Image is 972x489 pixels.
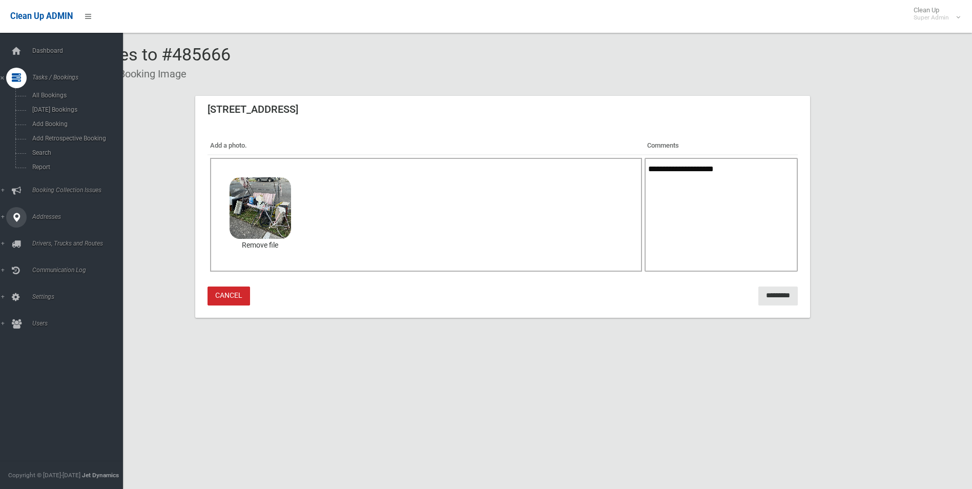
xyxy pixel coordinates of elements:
[208,287,250,305] a: Cancel
[29,47,131,54] span: Dashboard
[29,293,131,300] span: Settings
[8,472,80,479] span: Copyright © [DATE]-[DATE]
[29,149,122,156] span: Search
[29,135,122,142] span: Add Retrospective Booking
[29,164,122,171] span: Report
[914,14,949,22] small: Super Admin
[645,137,797,155] th: Comments
[82,472,119,479] strong: Jet Dynamics
[29,320,131,327] span: Users
[29,240,131,247] span: Drivers, Trucks and Routes
[29,267,131,274] span: Communication Log
[45,44,231,65] span: Add Images to #485666
[29,120,122,128] span: Add Booking
[208,137,645,155] th: Add a photo.
[908,6,959,22] span: Clean Up
[29,106,122,113] span: [DATE] Bookings
[112,65,187,84] li: Booking Image
[10,11,73,21] span: Clean Up ADMIN
[208,104,298,114] h3: [STREET_ADDRESS]
[29,92,122,99] span: All Bookings
[29,187,131,194] span: Booking Collection Issues
[29,74,131,81] span: Tasks / Bookings
[230,239,291,252] a: Remove file
[29,213,131,220] span: Addresses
